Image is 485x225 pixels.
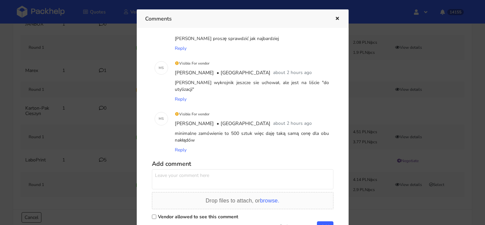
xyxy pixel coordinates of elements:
[175,96,187,102] span: Reply
[215,68,272,78] div: • [GEOGRAPHIC_DATA]
[173,119,215,129] div: [PERSON_NAME]
[173,68,215,78] div: [PERSON_NAME]
[175,45,187,51] span: Reply
[272,119,313,129] div: about 2 hours ago
[162,64,164,72] span: S
[175,61,210,66] small: Visible For vendor
[215,119,272,129] div: • [GEOGRAPHIC_DATA]
[272,68,313,78] div: about 2 hours ago
[175,147,187,153] span: Reply
[206,198,280,203] span: Drop files to attach, or
[159,114,162,123] span: M
[162,114,164,123] span: S
[260,198,279,203] span: browse.
[173,129,331,145] div: minimalne zamówienie to 500 sztuk więc daję taką samą cenę dla obu nakłądów
[152,160,333,168] h5: Add comment
[159,64,162,72] span: M
[158,214,238,220] label: Vendor allowed to see this comment
[173,78,331,95] div: [PERSON_NAME] wykrojnik jeszcze sie uchował, ale jest na liście "do utylizacji"
[145,14,325,24] h3: Comments
[173,34,331,43] div: [PERSON_NAME] proszę sprawdzić jak najbardziej
[175,112,210,117] small: Visible For vendor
